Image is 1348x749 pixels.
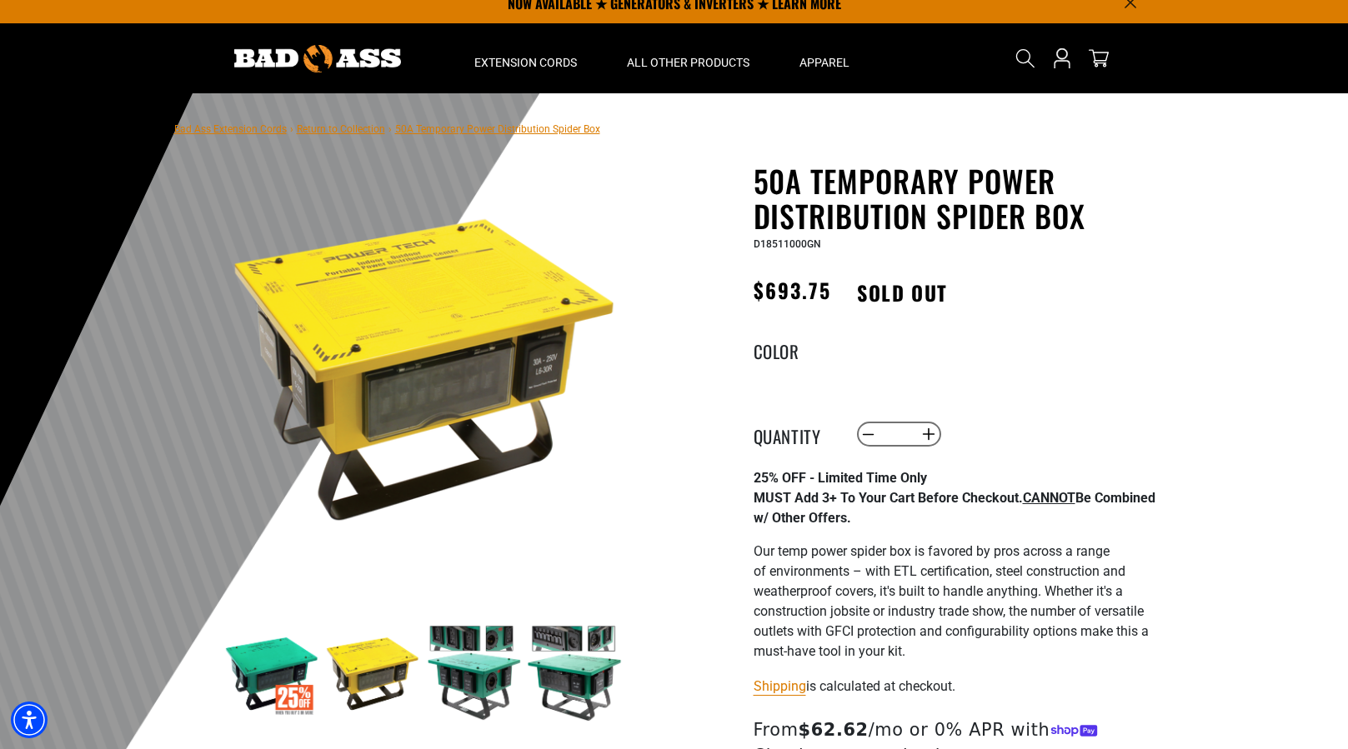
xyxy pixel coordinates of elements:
[839,273,965,311] span: Sold out
[234,45,401,72] img: Bad Ass Extension Cords
[324,625,421,722] img: yellow
[754,275,832,305] span: $693.75
[174,118,600,138] nav: breadcrumbs
[754,675,1162,697] div: is calculated at checkout.
[223,167,625,568] img: yellow
[754,163,1162,233] h1: 50A Temporary Power Distribution Spider Box
[754,238,821,250] span: D18511000GN
[425,625,522,722] img: green
[1023,490,1075,506] span: CANNOT
[1085,48,1112,68] a: cart
[297,123,385,135] a: Return to Collection
[799,55,849,70] span: Apparel
[774,23,874,93] summary: Apparel
[1012,45,1039,72] summary: Search
[627,55,749,70] span: All Other Products
[754,543,1149,659] span: Our temp power spider box is favored by pros across a range of environments – with ETL certificat...
[290,123,293,135] span: ›
[474,55,577,70] span: Extension Cords
[11,702,48,738] div: Accessibility Menu
[754,490,1155,526] strong: MUST Add 3+ To Your Cart Before Checkout. Be Combined w/ Other Offers.
[174,123,287,135] a: Bad Ass Extension Cords
[602,23,774,93] summary: All Other Products
[1049,23,1075,93] a: Open this option
[754,338,837,360] legend: Color
[526,625,623,722] img: green
[388,123,392,135] span: ›
[754,423,837,445] label: Quantity
[754,470,927,486] strong: 25% OFF - Limited Time Only
[754,468,1162,662] div: Page 1
[395,123,600,135] span: 50A Temporary Power Distribution Spider Box
[449,23,602,93] summary: Extension Cords
[754,678,806,694] a: Shipping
